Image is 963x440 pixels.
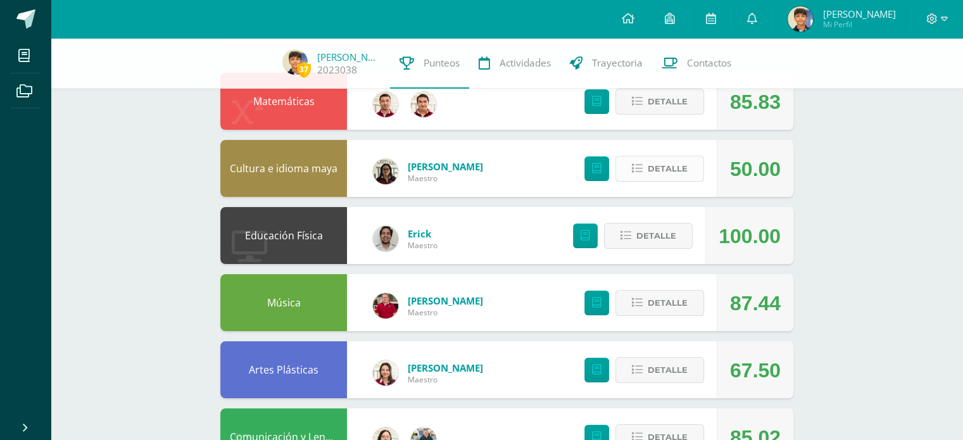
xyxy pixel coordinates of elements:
[408,227,437,240] a: Erick
[615,89,704,115] button: Detalle
[592,56,643,70] span: Trayectoria
[408,294,483,307] a: [PERSON_NAME]
[411,92,436,117] img: 76b79572e868f347d82537b4f7bc2cf5.png
[615,290,704,316] button: Detalle
[560,38,652,89] a: Trayectoria
[687,56,731,70] span: Contactos
[615,357,704,383] button: Detalle
[373,159,398,184] img: c64be9d0b6a0f58b034d7201874f2d94.png
[730,73,781,130] div: 85.83
[220,274,347,331] div: Música
[390,38,469,89] a: Punteos
[408,240,437,251] span: Maestro
[822,19,895,30] span: Mi Perfil
[648,157,688,180] span: Detalle
[408,374,483,385] span: Maestro
[424,56,460,70] span: Punteos
[648,291,688,315] span: Detalle
[282,49,308,75] img: 0e6c51aebb6d4d2a5558b620d4561360.png
[220,140,347,197] div: Cultura e idioma maya
[373,92,398,117] img: 8967023db232ea363fa53c906190b046.png
[220,341,347,398] div: Artes Plásticas
[730,275,781,332] div: 87.44
[636,224,676,248] span: Detalle
[822,8,895,20] span: [PERSON_NAME]
[719,208,781,265] div: 100.00
[317,63,357,77] a: 2023038
[373,360,398,386] img: 08cdfe488ee6e762f49c3a355c2599e7.png
[373,293,398,318] img: 7947534db6ccf4a506b85fa3326511af.png
[730,342,781,399] div: 67.50
[648,90,688,113] span: Detalle
[730,141,781,198] div: 50.00
[297,61,311,77] span: 37
[604,223,693,249] button: Detalle
[408,307,483,318] span: Maestro
[408,160,483,173] a: [PERSON_NAME]
[408,361,483,374] a: [PERSON_NAME]
[220,73,347,130] div: Matemáticas
[652,38,741,89] a: Contactos
[648,358,688,382] span: Detalle
[469,38,560,89] a: Actividades
[373,226,398,251] img: 4e0900a1d9a69e7bb80937d985fefa87.png
[500,56,551,70] span: Actividades
[788,6,813,32] img: 0e6c51aebb6d4d2a5558b620d4561360.png
[220,207,347,264] div: Educación Física
[408,173,483,184] span: Maestro
[615,156,704,182] button: Detalle
[317,51,381,63] a: [PERSON_NAME]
